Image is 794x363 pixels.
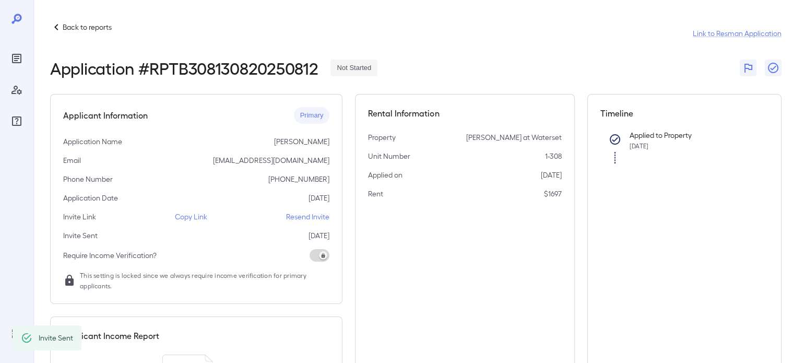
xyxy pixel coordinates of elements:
div: Manage Users [8,81,25,98]
span: Not Started [330,63,377,73]
p: Resend Invite [286,212,329,222]
div: Invite Sent [39,329,73,347]
p: Rent [368,189,383,199]
h5: Rental Information [368,107,561,120]
p: Copy Link [175,212,207,222]
p: Property [368,132,396,143]
h5: Applicant Information [63,109,148,122]
p: Require Income Verification? [63,250,157,261]
p: Application Name [63,136,122,147]
p: $1697 [544,189,562,199]
p: Invite Sent [63,230,98,241]
p: [PERSON_NAME] [274,136,329,147]
span: [DATE] [630,142,648,149]
h5: Timeline [600,107,768,120]
span: This setting is locked since we always require income verification for primary applicants. [80,270,329,291]
p: 1-308 [545,151,562,161]
p: [DATE] [541,170,562,180]
div: FAQ [8,113,25,130]
p: [PHONE_NUMBER] [268,174,329,184]
p: Applied to Property [630,130,752,140]
p: [DATE] [309,193,329,203]
p: [EMAIL_ADDRESS][DOMAIN_NAME] [213,155,329,166]
button: Flag Report [740,60,756,76]
p: Invite Link [63,212,96,222]
span: Primary [294,111,330,121]
h2: Application # RPTB308130820250812 [50,58,318,77]
p: Email [63,155,81,166]
button: Close Report [765,60,781,76]
p: [DATE] [309,230,329,241]
p: Applied on [368,170,402,180]
p: Phone Number [63,174,113,184]
div: Log Out [8,325,25,342]
p: Unit Number [368,151,410,161]
p: [PERSON_NAME] at Waterset [466,132,562,143]
p: Back to reports [63,22,112,32]
div: Reports [8,50,25,67]
p: Application Date [63,193,118,203]
h5: Applicant Income Report [63,330,159,342]
a: Link to Resman Application [693,28,781,39]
